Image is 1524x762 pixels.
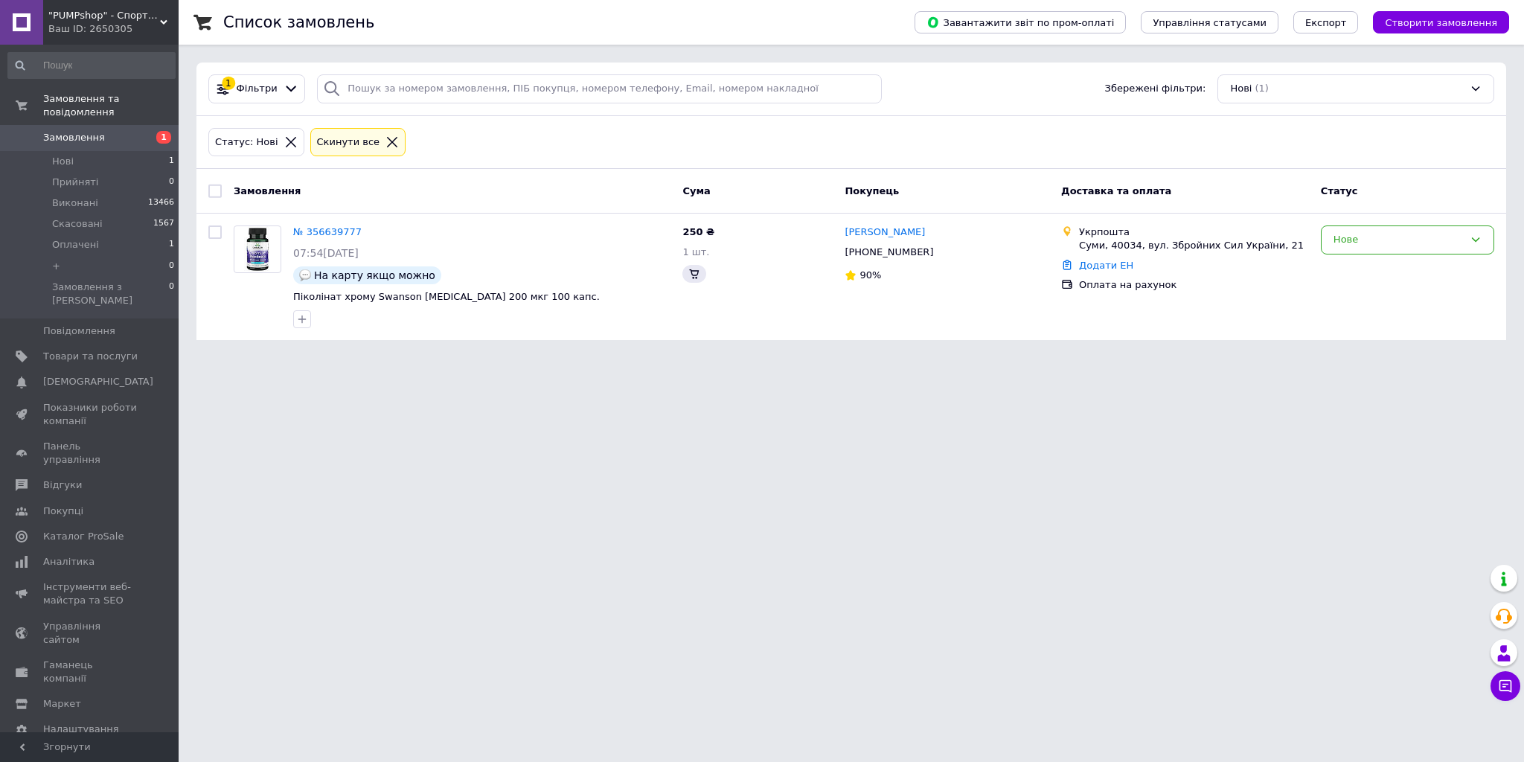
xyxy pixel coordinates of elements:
span: Скасовані [52,217,103,231]
button: Управління статусами [1141,11,1278,33]
a: Фото товару [234,225,281,273]
button: Чат з покупцем [1491,671,1520,701]
a: Створити замовлення [1358,16,1509,28]
a: Додати ЕН [1079,260,1133,271]
span: Доставка та оплата [1061,185,1171,196]
span: 1567 [153,217,174,231]
span: Маркет [43,697,81,711]
span: [DEMOGRAPHIC_DATA] [43,375,153,388]
span: Аналітика [43,555,95,569]
span: Експорт [1305,17,1347,28]
div: Оплата на рахунок [1079,278,1309,292]
span: Каталог ProSale [43,530,124,543]
span: 0 [169,260,174,273]
span: 1 [169,155,174,168]
span: Налаштування [43,723,119,736]
span: Прийняті [52,176,98,189]
span: Управління сайтом [43,620,138,647]
span: 0 [169,281,174,307]
div: Укрпошта [1079,225,1309,239]
button: Завантажити звіт по пром-оплаті [915,11,1126,33]
span: Показники роботи компанії [43,401,138,428]
span: Товари та послуги [43,350,138,363]
span: 90% [859,269,881,281]
a: Піколінат хрому Swanson [MEDICAL_DATA] 200 мкг 100 капс. [293,291,600,302]
div: Статус: Нові [212,135,281,150]
span: 1 [156,131,171,144]
img: Фото товару [240,226,275,272]
div: Суми, 40034, вул. Збройних Сил України, 21 [1079,239,1309,252]
span: Замовлення [43,131,105,144]
span: 13466 [148,196,174,210]
span: Інструменти веб-майстра та SEO [43,580,138,607]
span: 07:54[DATE] [293,247,359,259]
span: Замовлення з [PERSON_NAME] [52,281,169,307]
div: Нове [1333,232,1464,248]
span: Замовлення [234,185,301,196]
span: (1) [1255,83,1268,94]
div: 1 [222,77,235,90]
span: На карту якщо можно [314,269,435,281]
span: Нові [52,155,74,168]
button: Експорт [1293,11,1359,33]
span: Створити замовлення [1385,17,1497,28]
span: Відгуки [43,478,82,492]
span: Виконані [52,196,98,210]
span: Оплачені [52,238,99,252]
span: + [52,260,60,273]
span: Cума [682,185,710,196]
span: Статус [1321,185,1358,196]
span: [PHONE_NUMBER] [845,246,933,257]
div: Ваш ID: 2650305 [48,22,179,36]
span: 0 [169,176,174,189]
span: Гаманець компанії [43,659,138,685]
span: 1 шт. [682,246,709,257]
span: Повідомлення [43,324,115,338]
span: Фільтри [237,82,278,96]
a: № 356639777 [293,226,362,237]
span: Управління статусами [1153,17,1267,28]
img: :speech_balloon: [299,269,311,281]
h1: Список замовлень [223,13,374,31]
span: "PUMPshop" - Спортивне харчування [48,9,160,22]
span: 250 ₴ [682,226,714,237]
button: Створити замовлення [1373,11,1509,33]
span: Збережені фільтри: [1105,82,1206,96]
input: Пошук за номером замовлення, ПІБ покупця, номером телефону, Email, номером накладної [317,74,882,103]
div: Cкинути все [314,135,383,150]
span: Завантажити звіт по пром-оплаті [926,16,1114,29]
span: Замовлення та повідомлення [43,92,179,119]
span: Нові [1230,82,1252,96]
span: Покупці [43,505,83,518]
span: 1 [169,238,174,252]
a: [PERSON_NAME] [845,225,925,240]
span: Покупець [845,185,899,196]
input: Пошук [7,52,176,79]
span: Панель управління [43,440,138,467]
